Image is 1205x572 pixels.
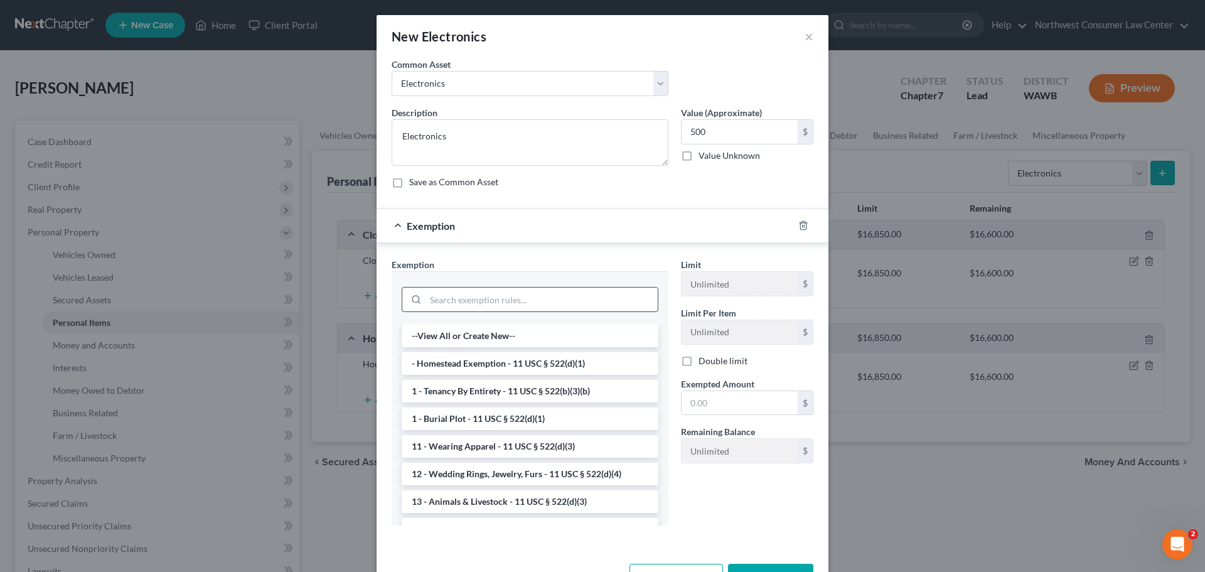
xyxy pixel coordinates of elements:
[798,391,813,415] div: $
[407,220,455,232] span: Exemption
[681,379,754,389] span: Exempted Amount
[402,490,658,513] li: 13 - Animals & Livestock - 11 USC § 522(d)(3)
[682,120,798,144] input: 0.00
[402,435,658,458] li: 11 - Wearing Apparel - 11 USC § 522(d)(3)
[805,29,813,44] button: ×
[402,407,658,430] li: 1 - Burial Plot - 11 USC § 522(d)(1)
[392,58,451,71] label: Common Asset
[682,272,798,296] input: --
[681,306,736,320] label: Limit Per Item
[798,320,813,344] div: $
[402,352,658,375] li: - Homestead Exemption - 11 USC § 522(d)(1)
[1162,529,1192,559] iframe: Intercom live chat
[426,288,658,311] input: Search exemption rules...
[699,149,760,162] label: Value Unknown
[699,355,747,367] label: Double limit
[682,439,798,463] input: --
[402,325,658,347] li: --View All or Create New--
[392,28,486,45] div: New Electronics
[402,518,658,541] li: 14 - Health Aids - 11 USC § 522(d)(9)
[392,259,434,270] span: Exemption
[798,120,813,144] div: $
[682,391,798,415] input: 0.00
[682,320,798,344] input: --
[392,107,437,118] span: Description
[798,272,813,296] div: $
[409,176,498,188] label: Save as Common Asset
[681,425,755,438] label: Remaining Balance
[681,259,701,270] span: Limit
[798,439,813,463] div: $
[402,463,658,485] li: 12 - Wedding Rings, Jewelry, Furs - 11 USC § 522(d)(4)
[681,106,762,119] label: Value (Approximate)
[1188,529,1198,539] span: 2
[402,380,658,402] li: 1 - Tenancy By Entirety - 11 USC § 522(b)(3)(b)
